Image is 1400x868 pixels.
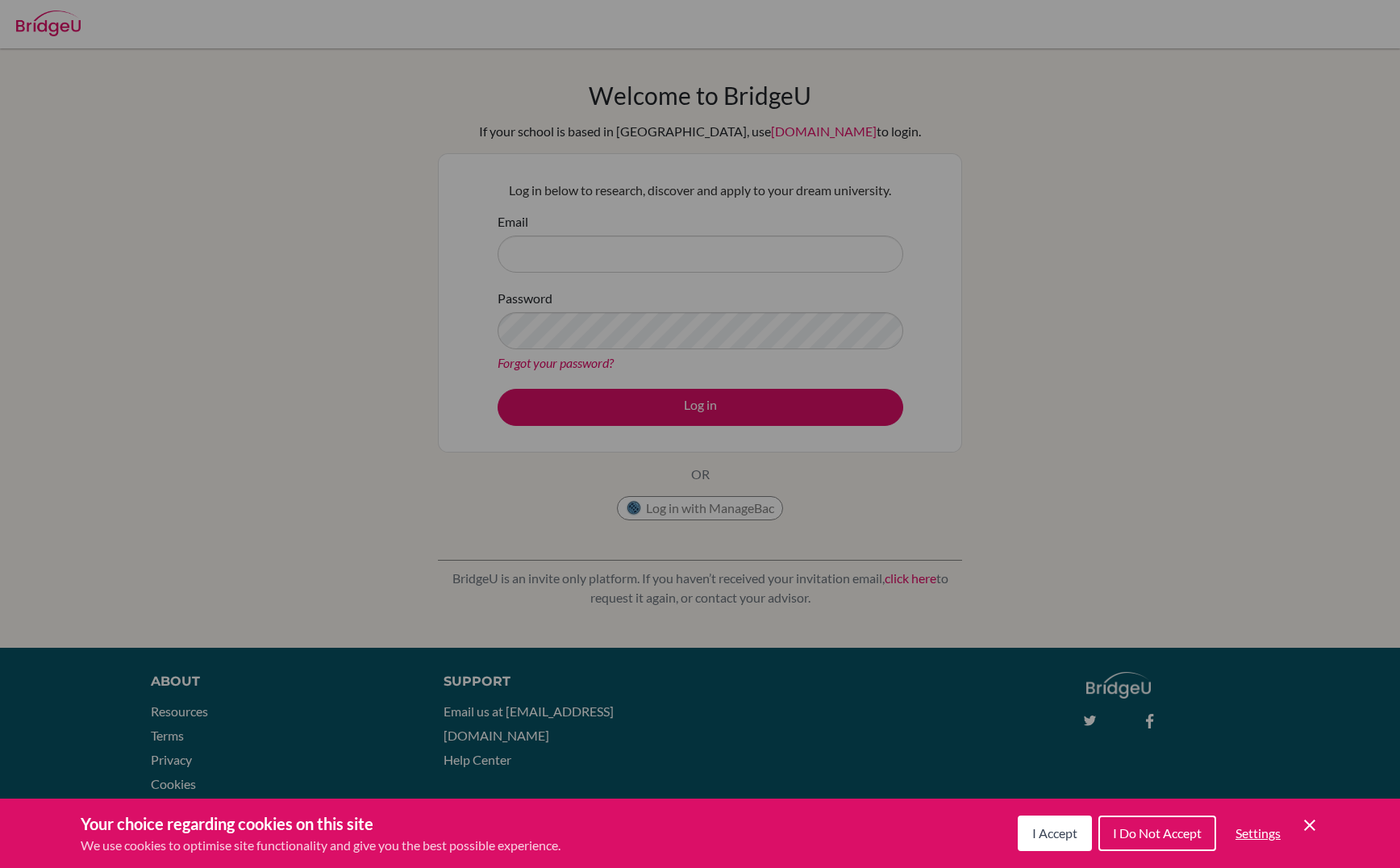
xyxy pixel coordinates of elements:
p: We use cookies to optimise site functionality and give you the best possible experience. [81,836,560,855]
button: I Do Not Accept [1098,816,1216,851]
button: Settings [1223,817,1294,849]
h3: Your choice regarding cookies on this site [81,812,560,836]
button: I Accept [1018,816,1092,851]
span: I Do Not Accept [1113,825,1202,841]
span: I Accept [1032,825,1077,841]
button: Save and close [1300,816,1319,835]
span: Settings [1235,825,1281,841]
